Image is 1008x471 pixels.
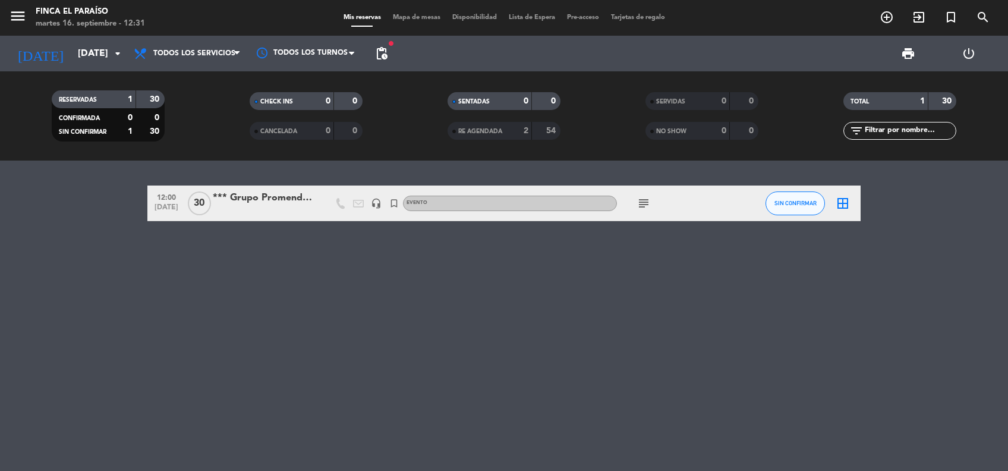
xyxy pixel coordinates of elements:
[749,97,756,105] strong: 0
[153,49,235,58] span: Todos los servicios
[976,10,990,24] i: search
[546,127,558,135] strong: 54
[458,128,502,134] span: RE AGENDADA
[152,190,181,203] span: 12:00
[9,40,72,67] i: [DATE]
[374,46,389,61] span: pending_actions
[637,196,651,211] i: subject
[352,127,360,135] strong: 0
[656,128,686,134] span: NO SHOW
[836,196,850,211] i: border_all
[188,191,211,215] span: 30
[155,114,162,122] strong: 0
[128,127,133,136] strong: 1
[605,14,671,21] span: Tarjetas de regalo
[901,46,915,61] span: print
[150,95,162,103] strong: 30
[561,14,605,21] span: Pre-acceso
[326,97,330,105] strong: 0
[9,7,27,29] button: menu
[213,190,314,206] div: *** Grupo Promendoza
[864,124,956,137] input: Filtrar por nombre...
[850,99,869,105] span: TOTAL
[150,127,162,136] strong: 30
[656,99,685,105] span: SERVIDAS
[59,129,106,135] span: SIN CONFIRMAR
[446,14,503,21] span: Disponibilidad
[849,124,864,138] i: filter_list
[260,128,297,134] span: CANCELADA
[524,127,528,135] strong: 2
[152,203,181,217] span: [DATE]
[962,46,976,61] i: power_settings_new
[722,127,726,135] strong: 0
[766,191,825,215] button: SIN CONFIRMAR
[9,7,27,25] i: menu
[942,97,954,105] strong: 30
[111,46,125,61] i: arrow_drop_down
[388,40,395,47] span: fiber_manual_record
[880,10,894,24] i: add_circle_outline
[389,198,399,209] i: turned_in_not
[128,95,133,103] strong: 1
[59,115,100,121] span: CONFIRMADA
[944,10,958,24] i: turned_in_not
[503,14,561,21] span: Lista de Espera
[407,200,427,205] span: Evento
[371,198,382,209] i: headset_mic
[912,10,926,24] i: exit_to_app
[352,97,360,105] strong: 0
[128,114,133,122] strong: 0
[524,97,528,105] strong: 0
[551,97,558,105] strong: 0
[59,97,97,103] span: RESERVADAS
[458,99,490,105] span: SENTADAS
[260,99,293,105] span: CHECK INS
[938,36,999,71] div: LOG OUT
[338,14,387,21] span: Mis reservas
[722,97,726,105] strong: 0
[387,14,446,21] span: Mapa de mesas
[920,97,925,105] strong: 1
[749,127,756,135] strong: 0
[36,6,145,18] div: Finca El Paraíso
[774,200,817,206] span: SIN CONFIRMAR
[326,127,330,135] strong: 0
[36,18,145,30] div: martes 16. septiembre - 12:31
